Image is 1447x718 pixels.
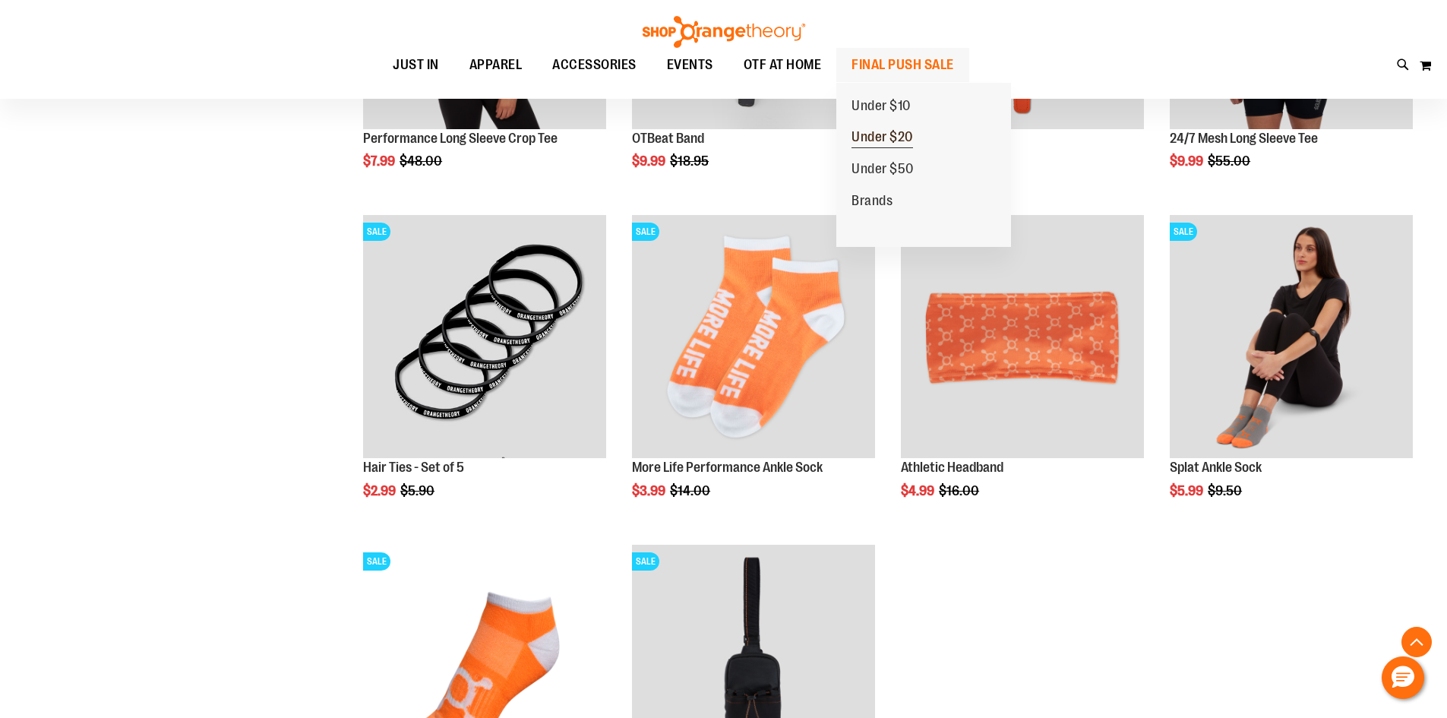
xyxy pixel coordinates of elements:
button: Back To Top [1401,627,1432,657]
span: JUST IN [393,48,439,82]
a: OTBeat Band [632,131,704,146]
a: Product image for More Life Performance Ankle SockSALE [632,215,875,460]
span: OTF AT HOME [744,48,822,82]
span: $14.00 [670,483,712,498]
a: Performance Long Sleeve Crop Tee [363,131,558,146]
span: $5.90 [400,483,437,498]
span: EVENTS [667,48,713,82]
span: SALE [632,552,659,571]
img: Product image for Splat Ankle Sock [1170,215,1413,458]
a: OTF AT HOME [728,48,837,83]
span: Under $10 [851,98,911,117]
a: Under $50 [836,153,929,185]
a: ACCESSORIES [537,48,652,83]
div: product [1162,207,1420,537]
a: Hair Ties - Set of 5SALE [363,215,606,460]
img: Hair Ties - Set of 5 [363,215,606,458]
span: Under $20 [851,129,913,148]
span: $4.99 [901,483,937,498]
span: Under $50 [851,161,914,180]
div: product [355,207,614,537]
a: More Life Performance Ankle Sock [632,460,823,475]
span: FINAL PUSH SALE [851,48,954,82]
span: $5.99 [1170,483,1205,498]
a: Brands [836,185,908,217]
a: Product image for Athletic HeadbandSALE [901,215,1144,460]
a: Athletic Headband [901,460,1003,475]
a: APPAREL [454,48,538,83]
div: product [893,207,1152,537]
span: $9.50 [1208,483,1244,498]
span: $9.99 [1170,153,1205,169]
span: $7.99 [363,153,397,169]
a: Under $10 [836,90,926,122]
a: Product image for Splat Ankle SockSALE [1170,215,1413,460]
span: $16.00 [939,483,981,498]
a: 24/7 Mesh Long Sleeve Tee [1170,131,1318,146]
span: $9.99 [632,153,668,169]
span: SALE [632,223,659,241]
span: SALE [363,552,390,571]
img: Shop Orangetheory [640,16,807,48]
a: Hair Ties - Set of 5 [363,460,464,475]
span: $55.00 [1208,153,1253,169]
span: SALE [1170,223,1197,241]
a: JUST IN [378,48,454,83]
div: product [624,207,883,537]
a: Splat Ankle Sock [1170,460,1262,475]
ul: FINAL PUSH SALE [836,83,1011,248]
span: $18.95 [670,153,711,169]
span: $48.00 [400,153,444,169]
span: $3.99 [632,483,668,498]
span: SALE [363,223,390,241]
span: APPAREL [469,48,523,82]
button: Hello, have a question? Let’s chat. [1382,656,1424,699]
a: FINAL PUSH SALE [836,48,969,82]
span: ACCESSORIES [552,48,637,82]
span: $2.99 [363,483,398,498]
img: Product image for More Life Performance Ankle Sock [632,215,875,458]
span: Brands [851,193,893,212]
a: Under $20 [836,122,928,153]
img: Product image for Athletic Headband [901,215,1144,458]
a: EVENTS [652,48,728,83]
